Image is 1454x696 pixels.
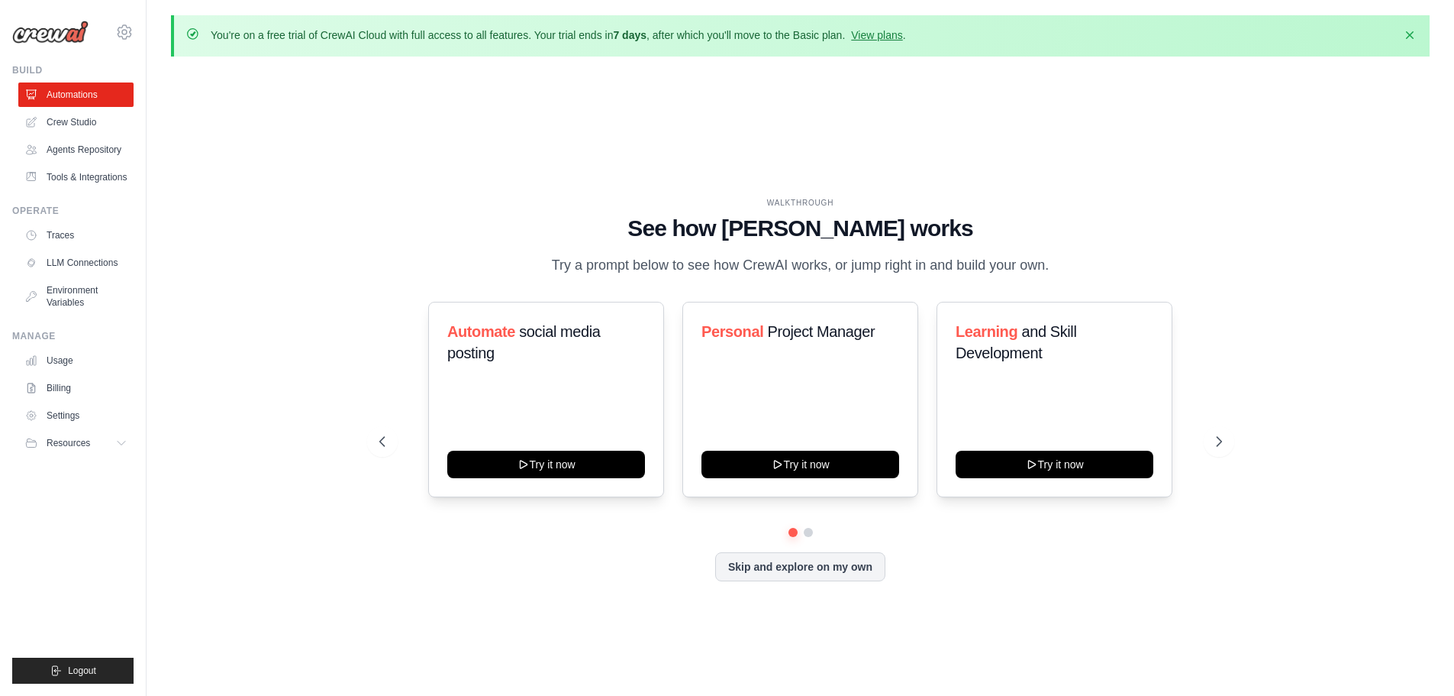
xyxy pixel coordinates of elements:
[715,552,885,581] button: Skip and explore on my own
[18,165,134,189] a: Tools & Integrations
[956,451,1153,478] button: Try it now
[18,83,134,107] a: Automations
[12,205,134,217] div: Operate
[18,278,134,315] a: Environment Variables
[701,451,899,478] button: Try it now
[12,21,89,44] img: Logo
[18,110,134,134] a: Crew Studio
[956,323,1076,361] span: and Skill Development
[18,348,134,373] a: Usage
[18,376,134,400] a: Billing
[211,28,906,43] p: You're on a free trial of CrewAI Cloud with full access to all features. Your trial ends in , aft...
[1378,623,1454,696] iframe: Chat Widget
[47,437,90,449] span: Resources
[18,251,134,275] a: LLM Connections
[18,431,134,455] button: Resources
[12,658,134,684] button: Logout
[767,323,875,340] span: Project Manager
[701,323,763,340] span: Personal
[544,254,1057,277] p: Try a prompt below to see how CrewAI works, or jump right in and build your own.
[379,197,1222,209] div: WALKTHROUGH
[613,29,646,41] strong: 7 days
[18,138,134,162] a: Agents Repository
[956,323,1017,340] span: Learning
[447,451,645,478] button: Try it now
[18,223,134,248] a: Traces
[12,330,134,342] div: Manage
[12,64,134,76] div: Build
[68,665,96,677] span: Logout
[447,323,515,340] span: Automate
[851,29,902,41] a: View plans
[379,215,1222,242] h1: See how [PERSON_NAME] works
[18,403,134,428] a: Settings
[447,323,601,361] span: social media posting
